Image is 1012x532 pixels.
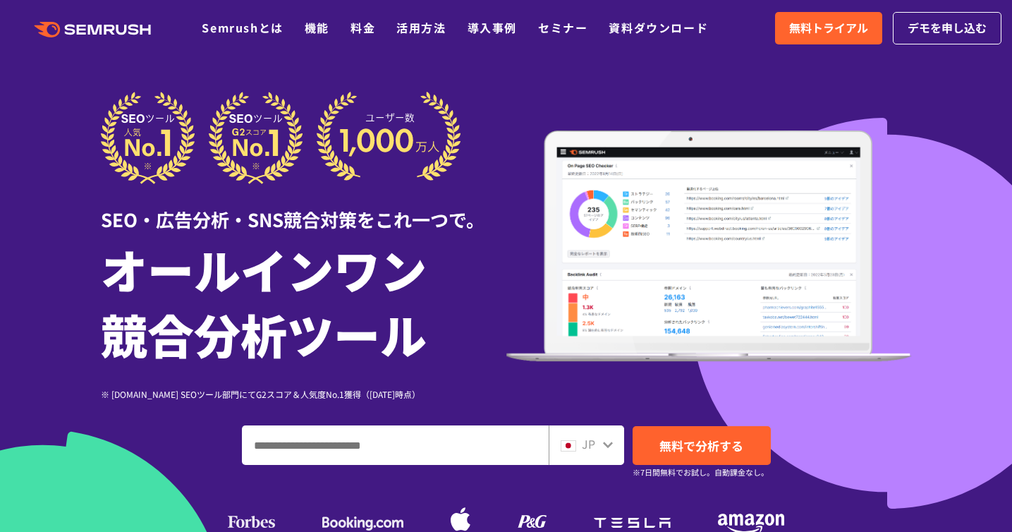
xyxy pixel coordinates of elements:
div: SEO・広告分析・SNS競合対策をこれ一つで。 [101,184,506,233]
div: ※ [DOMAIN_NAME] SEOツール部門にてG2スコア＆人気度No.1獲得（[DATE]時点） [101,387,506,401]
small: ※7日間無料でお試し。自動課金なし。 [633,466,769,479]
span: デモを申し込む [908,19,987,37]
a: セミナー [538,19,587,36]
a: 機能 [305,19,329,36]
a: 無料トライアル [775,12,882,44]
a: 活用方法 [396,19,446,36]
input: ドメイン、キーワードまたはURLを入力してください [243,426,548,464]
a: デモを申し込む [893,12,1001,44]
a: 料金 [350,19,375,36]
h1: オールインワン 競合分析ツール [101,236,506,366]
a: 無料で分析する [633,426,771,465]
a: 導入事例 [468,19,517,36]
span: 無料トライアル [789,19,868,37]
span: JP [582,435,595,452]
span: 無料で分析する [659,437,743,454]
a: 資料ダウンロード [609,19,708,36]
a: Semrushとは [202,19,283,36]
